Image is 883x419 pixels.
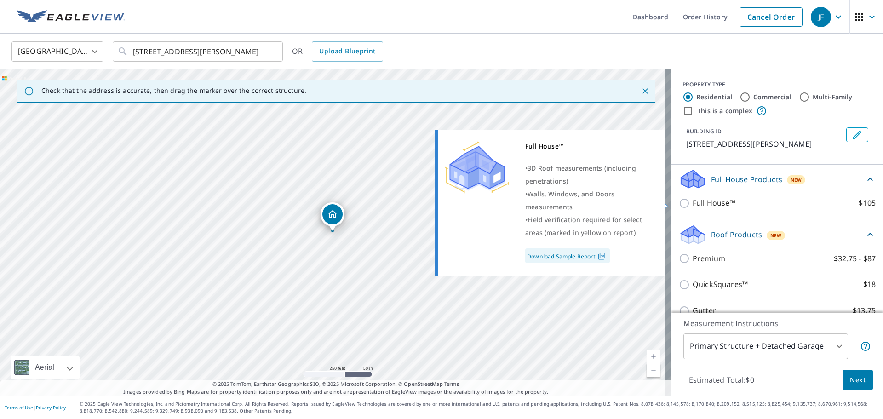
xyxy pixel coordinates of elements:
[859,197,876,209] p: $105
[693,279,748,290] p: QuickSquares™
[525,215,642,237] span: Field verification required for select areas (marked in yellow on report)
[404,380,442,387] a: OpenStreetMap
[525,140,653,153] div: Full House™
[321,202,344,231] div: Dropped pin, building 1, Residential property, 10578 Wheaton Rd Rapid City, SD 57702
[525,162,653,188] div: •
[639,85,651,97] button: Close
[5,404,33,411] a: Terms of Use
[863,279,876,290] p: $18
[133,39,264,64] input: Search by address or latitude-longitude
[843,370,873,390] button: Next
[312,41,383,62] a: Upload Blueprint
[686,138,843,149] p: [STREET_ADDRESS][PERSON_NAME]
[753,92,791,102] label: Commercial
[711,174,782,185] p: Full House Products
[686,127,722,135] p: BUILDING ID
[647,363,660,377] a: Current Level 17, Zoom Out
[679,168,876,190] div: Full House ProductsNew
[853,305,876,316] p: $13.75
[813,92,853,102] label: Multi-Family
[292,41,383,62] div: OR
[596,252,608,260] img: Pdf Icon
[791,176,802,184] span: New
[17,10,125,24] img: EV Logo
[696,92,732,102] label: Residential
[693,197,735,209] p: Full House™
[445,140,509,195] img: Premium
[683,333,848,359] div: Primary Structure + Detached Garage
[647,350,660,363] a: Current Level 17, Zoom In
[212,380,459,388] span: © 2025 TomTom, Earthstar Geographics SIO, © 2025 Microsoft Corporation, ©
[711,229,762,240] p: Roof Products
[525,188,653,213] div: •
[11,39,103,64] div: [GEOGRAPHIC_DATA]
[846,127,868,142] button: Edit building 1
[834,253,876,264] p: $32.75 - $87
[32,356,57,379] div: Aerial
[740,7,803,27] a: Cancel Order
[693,253,725,264] p: Premium
[697,106,752,115] label: This is a complex
[11,356,80,379] div: Aerial
[525,164,636,185] span: 3D Roof measurements (including penetrations)
[36,404,66,411] a: Privacy Policy
[770,232,782,239] span: New
[682,80,872,89] div: PROPERTY TYPE
[41,86,306,95] p: Check that the address is accurate, then drag the marker over the correct structure.
[682,370,762,390] p: Estimated Total: $0
[525,248,610,263] a: Download Sample Report
[5,405,66,410] p: |
[319,46,375,57] span: Upload Blueprint
[811,7,831,27] div: JF
[679,224,876,246] div: Roof ProductsNew
[850,374,866,386] span: Next
[683,318,871,329] p: Measurement Instructions
[525,213,653,239] div: •
[444,380,459,387] a: Terms
[693,305,716,316] p: Gutter
[525,189,614,211] span: Walls, Windows, and Doors measurements
[860,341,871,352] span: Your report will include the primary structure and a detached garage if one exists.
[80,401,878,414] p: © 2025 Eagle View Technologies, Inc. and Pictometry International Corp. All Rights Reserved. Repo...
